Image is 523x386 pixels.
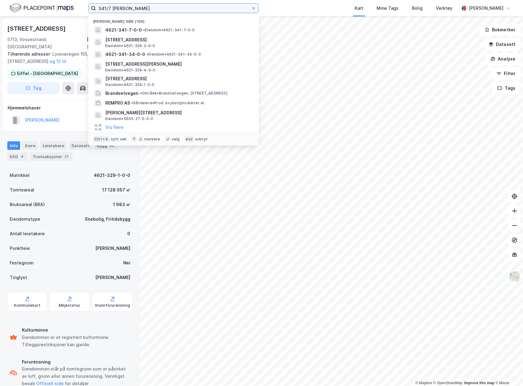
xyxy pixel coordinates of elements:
[492,82,521,94] button: Tags
[23,141,38,150] div: Eiere
[436,5,452,12] div: Verktøy
[22,358,130,366] div: Forurensning
[95,303,130,308] div: Grunnforurensning
[493,357,523,386] iframe: Chat Widget
[105,43,155,48] span: Eiendom • 4621-329-3-0-0
[22,334,130,348] div: Eiendommen er et registrert kulturminne. Tilleggsrestriksjoner kan gjelde.
[10,186,34,194] div: Tomteareal
[102,186,130,194] div: 17 128 057 ㎡
[131,101,205,105] span: Gårdeiere • Prod. av plastprodukter el.
[7,36,87,50] div: 5713, Vossestrand, [GEOGRAPHIC_DATA]
[377,5,398,12] div: Mine Tags
[491,67,521,80] button: Filter
[19,153,25,160] div: 4
[464,381,494,385] a: Improve this map
[105,82,154,87] span: Eiendom • 4621-329-1-0-0
[17,70,78,77] div: Eiffel - [GEOGRAPHIC_DATA]
[10,259,33,267] div: Festegrunn
[412,5,423,12] div: Bolig
[485,53,521,65] button: Analyse
[7,24,67,33] div: [STREET_ADDRESS]
[8,104,132,112] div: Hjemmelshaver
[88,14,259,25] div: [PERSON_NAME] søk (100)
[40,141,67,150] div: Leietakere
[93,136,110,142] div: Ctrl + k
[140,91,227,96] span: Område • Brandsetvegen, [STREET_ADDRESS]
[105,75,251,82] span: [STREET_ADDRESS]
[22,326,130,334] div: Kulturminne
[10,245,30,252] div: Punktleie
[10,3,74,13] img: logo.f888ab2527a4732fd821a326f86c7f29.svg
[355,5,363,12] div: Kart
[105,36,251,43] span: [STREET_ADDRESS]
[69,141,92,150] div: Datasett
[105,124,123,131] button: Vis flere
[146,52,148,57] span: •
[105,99,130,107] span: REMPRO AS
[127,230,130,237] div: 0
[415,381,432,385] a: Mapbox
[7,152,28,161] div: ESG
[30,152,72,161] div: Transaksjoner
[105,109,251,116] span: [PERSON_NAME][STREET_ADDRESS]
[195,137,208,142] div: avbryt
[172,137,180,142] div: velg
[87,36,133,50] div: [PERSON_NAME], 329/1
[105,51,145,58] span: 4621-341-34-0-0
[94,172,130,179] div: 4621-329-1-0-0
[111,137,127,142] div: nytt søk
[184,136,194,142] div: esc
[105,90,139,97] span: Brandsetvegen
[105,68,155,73] span: Eiendom • 4621-329-4-0-0
[95,274,130,281] div: [PERSON_NAME]
[479,24,521,36] button: Bokmerker
[143,28,145,32] span: •
[96,4,251,13] input: Søk på adresse, matrikkel, gårdeiere, leietakere eller personer
[95,245,130,252] div: [PERSON_NAME]
[10,172,30,179] div: Matrikkel
[493,357,523,386] div: Kontrollprogram for chat
[483,38,521,50] button: Datasett
[10,201,45,208] div: Bruksareal (BRA)
[63,153,70,160] div: 27
[7,82,60,94] button: Tag
[7,51,52,57] span: Tilhørende adresser:
[7,50,128,65] div: Ljosnavegen 155, [STREET_ADDRESS]
[140,91,142,95] span: •
[123,259,130,267] div: Nei
[105,60,251,68] span: [STREET_ADDRESS][PERSON_NAME]
[10,274,27,281] div: Tinglyst
[469,5,504,12] div: [PERSON_NAME]
[433,381,463,385] a: OpenStreetMap
[509,271,520,282] img: Z
[59,303,80,308] div: Miljøstatus
[85,215,130,223] div: Enebolig, Fritidsbygg
[14,303,40,308] div: Kommunekart
[7,141,20,150] div: Info
[131,101,133,105] span: •
[10,215,40,223] div: Eiendomstype
[10,230,45,237] div: Antall leietakere
[105,26,142,34] span: 4621-341-7-0-0
[146,52,201,57] span: Eiendom • 4621-341-34-0-0
[113,201,130,208] div: 1 983 ㎡
[144,137,160,142] div: markere
[105,116,153,121] span: Eiendom • 5605-27-5-0-0
[143,28,195,33] span: Eiendom • 4621-341-7-0-0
